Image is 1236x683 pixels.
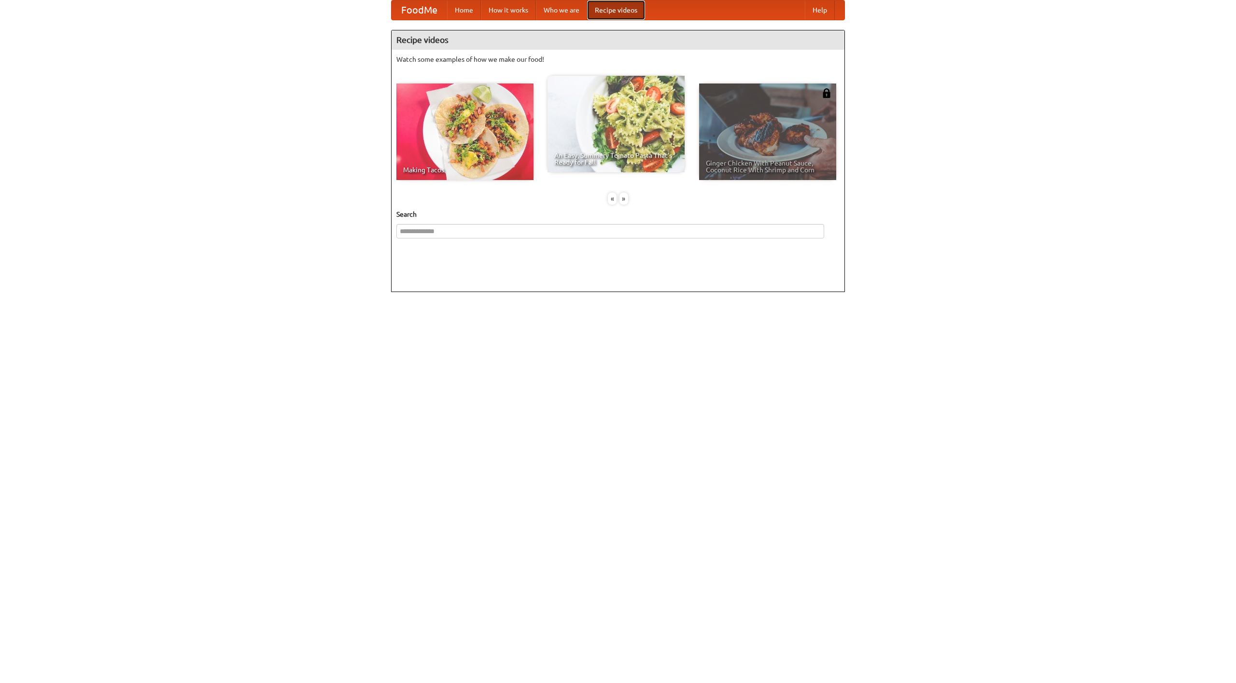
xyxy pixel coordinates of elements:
span: An Easy, Summery Tomato Pasta That's Ready for Fall [554,152,678,166]
p: Watch some examples of how we make our food! [396,55,840,64]
img: 483408.png [822,88,831,98]
h5: Search [396,209,840,219]
a: Home [447,0,481,20]
div: « [608,193,617,205]
a: Recipe videos [587,0,645,20]
a: How it works [481,0,536,20]
h4: Recipe videos [392,30,844,50]
span: Making Tacos [403,167,527,173]
a: An Easy, Summery Tomato Pasta That's Ready for Fall [548,76,685,172]
div: » [619,193,628,205]
a: Who we are [536,0,587,20]
a: Making Tacos [396,84,534,180]
a: Help [805,0,835,20]
a: FoodMe [392,0,447,20]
